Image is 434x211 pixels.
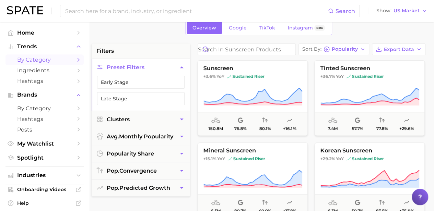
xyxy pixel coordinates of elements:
[5,170,84,181] button: Industries
[216,74,224,79] span: YoY
[203,74,215,79] span: +3.6%
[5,54,84,65] a: by Category
[332,47,358,51] span: Popularity
[336,74,344,79] span: YoY
[187,22,222,34] a: Overview
[17,186,72,193] span: Onboarding Videos
[298,44,369,55] button: Sort ByPopularity
[379,199,385,207] span: popularity convergence: Very High Convergence
[355,116,360,125] span: popularity share: Google
[92,111,190,128] button: Clusters
[198,44,295,55] input: Search in sunscreen products
[394,9,420,13] span: US Market
[7,6,43,14] img: SPATE
[376,9,391,13] span: Show
[211,199,220,207] span: average monthly popularity: High Popularity
[17,200,72,206] span: Help
[336,156,344,161] span: YoY
[5,124,84,135] a: Posts
[384,47,414,52] span: Export Data
[228,156,265,161] span: sustained riser
[5,103,84,114] a: by Category
[347,74,351,78] img: sustained riser
[17,172,72,178] span: Industries
[17,140,72,147] span: My Watchlist
[234,126,247,131] span: 76.8%
[223,22,253,34] a: Google
[92,162,190,179] button: pop.convergence
[287,199,292,207] span: popularity predicted growth: Likely
[17,29,72,36] span: Home
[227,74,231,78] img: sustained riser
[192,25,216,31] span: Overview
[17,78,72,84] span: Hashtags
[316,25,323,31] span: Beta
[262,199,268,207] span: popularity convergence: Medium Convergence
[17,116,72,122] span: Hashtags
[347,157,351,161] img: sustained riser
[355,199,360,207] span: popularity share: Google
[328,199,337,207] span: average monthly popularity: High Popularity
[198,65,307,72] span: sunscreen
[352,126,363,131] span: 57.7%
[282,22,331,34] a: InstagramBeta
[315,65,424,72] span: tinted sunscreen
[107,133,119,140] abbr: average
[320,74,335,79] span: +36.7%
[404,199,409,207] span: popularity predicted growth: Very Likely
[302,47,321,51] span: Sort By
[107,133,173,140] span: monthly popularity
[209,126,223,131] span: 150.8m
[97,92,185,105] button: Late Stage
[399,126,414,131] span: +29.6%
[17,105,72,112] span: by Category
[347,156,384,161] span: sustained riser
[92,59,190,76] button: Preset Filters
[227,74,265,79] span: sustained riser
[229,25,247,31] span: Google
[198,148,307,154] span: mineral sunscreen
[107,185,170,191] span: predicted growth
[5,114,84,124] a: Hashtags
[64,5,328,17] input: Search here for a brand, industry, or ingredient
[17,126,72,133] span: Posts
[379,116,385,125] span: popularity convergence: High Convergence
[5,198,84,208] a: Help
[259,25,275,31] span: TikTok
[254,22,281,34] a: TikTok
[5,27,84,38] a: Home
[107,167,157,174] span: convergence
[5,138,84,149] a: My Watchlist
[328,116,337,125] span: average monthly popularity: High Popularity
[217,156,225,161] span: YoY
[17,67,72,74] span: Ingredients
[96,47,114,55] span: filters
[315,60,425,136] button: tinted sunscreen+36.7% YoYsustained risersustained riser7.4m57.7%77.8%+29.6%
[211,116,220,125] span: average monthly popularity: Very High Popularity
[238,116,243,125] span: popularity share: Google
[92,128,190,145] button: avg.monthly popularity
[376,126,388,131] span: 77.8%
[347,74,384,79] span: sustained riser
[5,90,84,100] button: Brands
[107,185,119,191] abbr: popularity index
[375,7,429,15] button: ShowUS Market
[372,44,425,55] button: Export Data
[17,92,72,98] span: Brands
[203,156,216,161] span: +15.1%
[17,57,72,63] span: by Category
[283,126,296,131] span: +16.1%
[92,145,190,162] button: popularity share
[107,150,154,157] span: popularity share
[320,156,335,161] span: +29.2%
[5,152,84,163] a: Spotlight
[198,60,308,136] button: sunscreen+3.6% YoYsustained risersustained riser150.8m76.8%80.1%+16.1%
[238,199,243,207] span: popularity share: Google
[315,148,424,154] span: korean sunscreen
[97,76,185,89] button: Early Stage
[92,179,190,196] button: pop.predicted growth
[336,8,355,14] span: Search
[404,116,409,125] span: popularity predicted growth: Very Likely
[5,184,84,195] a: Onboarding Videos
[328,126,338,131] span: 7.4m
